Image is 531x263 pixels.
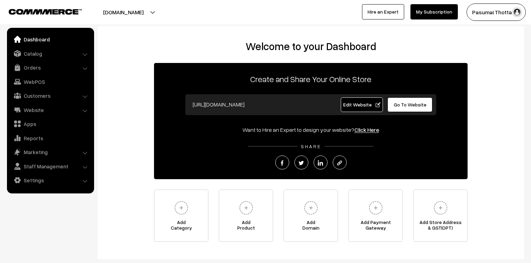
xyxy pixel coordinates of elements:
a: Dashboard [9,33,92,46]
img: plus.svg [301,198,321,217]
a: Go To Website [387,97,432,112]
a: AddCategory [154,190,208,242]
span: Go To Website [394,102,426,107]
a: WebPOS [9,75,92,88]
img: plus.svg [431,198,450,217]
a: AddProduct [219,190,273,242]
a: Edit Website [341,97,383,112]
a: Staff Management [9,160,92,173]
img: COMMMERCE [9,9,82,14]
a: Orders [9,61,92,74]
span: Add Domain [284,220,338,233]
img: plus.svg [237,198,256,217]
a: Catalog [9,47,92,60]
a: Add PaymentGateway [348,190,403,242]
a: My Subscription [410,4,458,19]
img: plus.svg [366,198,385,217]
a: Click Here [354,126,379,133]
span: Add Store Address & GST(OPT) [414,220,467,233]
a: Hire an Expert [362,4,404,19]
a: Settings [9,174,92,186]
p: Create and Share Your Online Store [154,73,468,85]
span: SHARE [297,143,325,149]
a: Apps [9,118,92,130]
span: Edit Website [343,102,380,107]
a: COMMMERCE [9,7,70,15]
button: [DOMAIN_NAME] [79,3,168,21]
img: plus.svg [172,198,191,217]
div: Want to Hire an Expert to design your website? [154,126,468,134]
a: Reports [9,132,92,144]
a: Add Store Address& GST(OPT) [413,190,468,242]
h2: Welcome to your Dashboard [105,40,517,53]
a: AddDomain [284,190,338,242]
span: Add Payment Gateway [349,220,402,233]
a: Customers [9,89,92,102]
a: Website [9,104,92,116]
img: user [512,7,522,17]
span: Add Product [219,220,273,233]
a: Marketing [9,146,92,158]
button: Pasumai Thotta… [467,3,526,21]
span: Add Category [154,220,208,233]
